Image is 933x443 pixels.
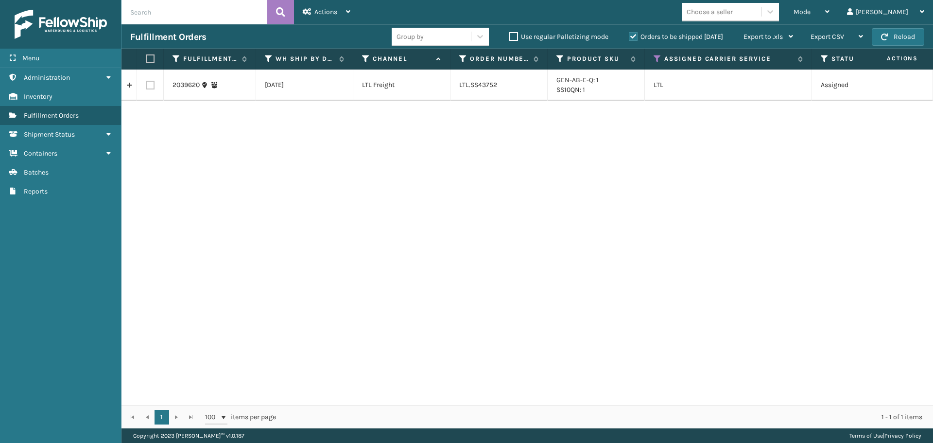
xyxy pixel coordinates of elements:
[205,410,276,425] span: items per page
[645,70,812,101] td: LTL
[183,54,237,63] label: Fulfillment Order Id
[849,432,883,439] a: Terms of Use
[794,8,811,16] span: Mode
[24,149,57,158] span: Containers
[314,8,337,16] span: Actions
[155,410,169,425] a: 1
[556,86,585,94] a: SS10QN: 1
[130,31,206,43] h3: Fulfillment Orders
[849,428,921,443] div: |
[567,54,626,63] label: Product SKU
[811,33,844,41] span: Export CSV
[664,54,793,63] label: Assigned Carrier Service
[812,70,909,101] td: Assigned
[24,111,79,120] span: Fulfillment Orders
[687,7,733,17] div: Choose a seller
[205,412,220,422] span: 100
[856,51,924,67] span: Actions
[556,76,599,84] a: GEN-AB-E-Q: 1
[24,187,48,195] span: Reports
[450,70,548,101] td: LTL.SS43752
[276,54,334,63] label: WH Ship By Date
[290,412,922,422] div: 1 - 1 of 1 items
[743,33,783,41] span: Export to .xls
[24,73,70,82] span: Administration
[509,33,608,41] label: Use regular Palletizing mode
[24,130,75,139] span: Shipment Status
[470,54,529,63] label: Order Number
[831,54,890,63] label: Status
[872,28,924,46] button: Reload
[397,32,424,42] div: Group by
[133,428,244,443] p: Copyright 2023 [PERSON_NAME]™ v 1.0.187
[353,70,450,101] td: LTL Freight
[173,80,200,90] a: 2039620
[373,54,432,63] label: Channel
[629,33,723,41] label: Orders to be shipped [DATE]
[256,70,353,101] td: [DATE]
[24,92,52,101] span: Inventory
[884,432,921,439] a: Privacy Policy
[22,54,39,62] span: Menu
[24,168,49,177] span: Batches
[15,10,107,39] img: logo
